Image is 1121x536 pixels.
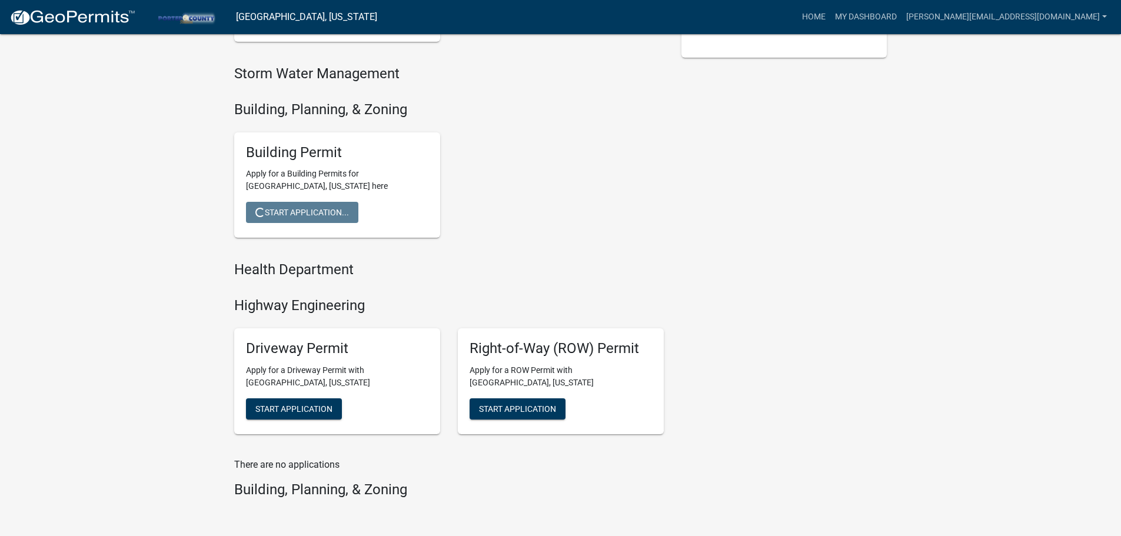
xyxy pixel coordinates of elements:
[255,404,332,413] span: Start Application
[246,144,428,161] h5: Building Permit
[830,6,902,28] a: My Dashboard
[234,481,664,498] h4: Building, Planning, & Zoning
[246,340,428,357] h5: Driveway Permit
[255,208,349,217] span: Start Application...
[797,6,830,28] a: Home
[470,340,652,357] h5: Right-of-Way (ROW) Permit
[902,6,1112,28] a: [PERSON_NAME][EMAIL_ADDRESS][DOMAIN_NAME]
[246,364,428,389] p: Apply for a Driveway Permit with [GEOGRAPHIC_DATA], [US_STATE]
[479,404,556,413] span: Start Application
[470,398,566,420] button: Start Application
[234,65,664,82] h4: Storm Water Management
[246,168,428,192] p: Apply for a Building Permits for [GEOGRAPHIC_DATA], [US_STATE] here
[234,297,664,314] h4: Highway Engineering
[145,9,227,25] img: Porter County, Indiana
[234,101,664,118] h4: Building, Planning, & Zoning
[246,202,358,223] button: Start Application...
[234,458,664,472] p: There are no applications
[234,261,664,278] h4: Health Department
[246,398,342,420] button: Start Application
[236,7,377,27] a: [GEOGRAPHIC_DATA], [US_STATE]
[470,364,652,389] p: Apply for a ROW Permit with [GEOGRAPHIC_DATA], [US_STATE]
